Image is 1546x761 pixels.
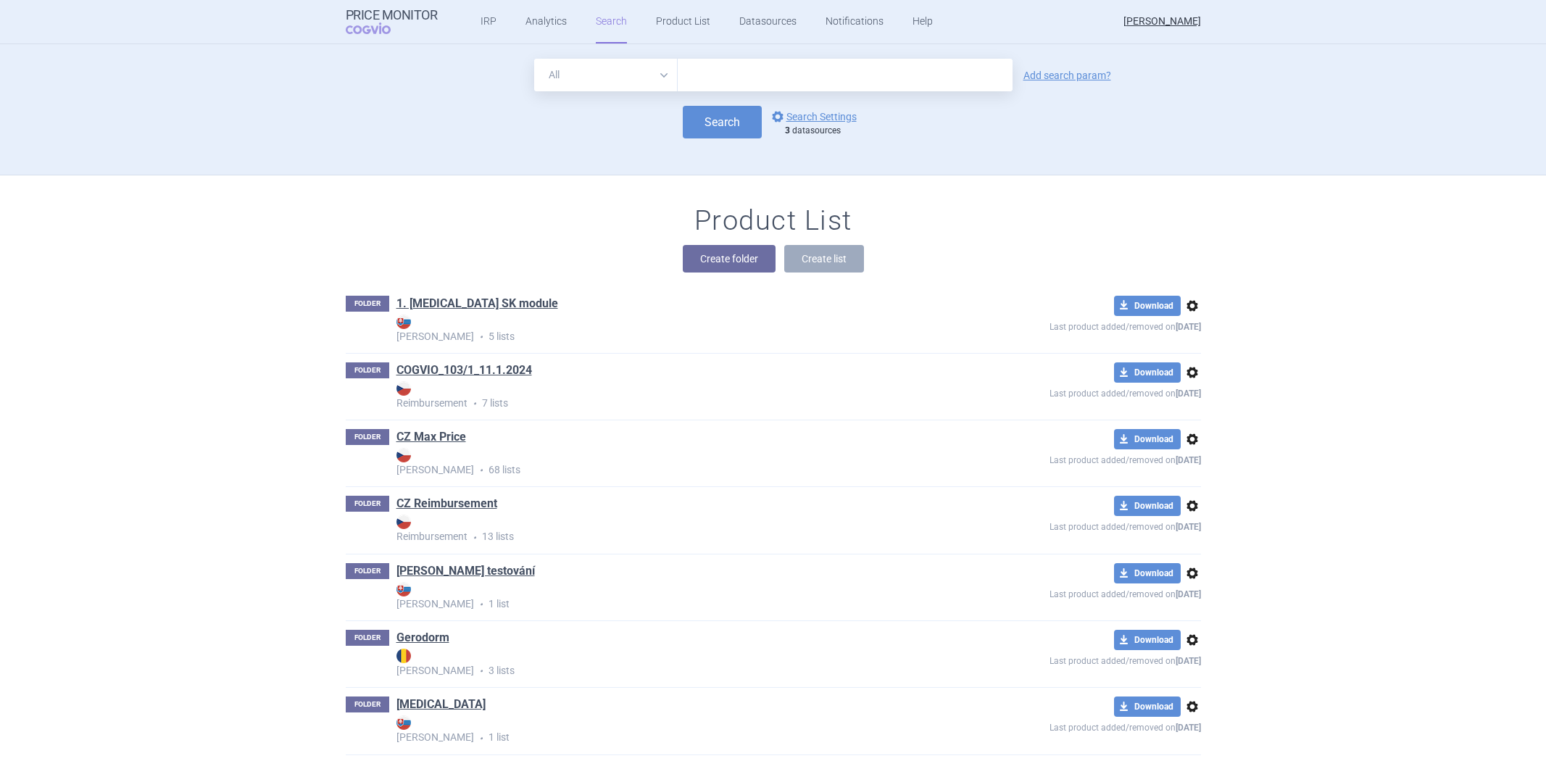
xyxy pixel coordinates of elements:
[396,582,944,612] p: 1 list
[1114,429,1181,449] button: Download
[346,496,389,512] p: FOLDER
[396,448,944,475] strong: [PERSON_NAME]
[396,563,535,579] a: [PERSON_NAME] testování
[396,563,535,582] h1: Eli testování
[396,296,558,315] h1: 1. Humira SK module
[1176,455,1201,465] strong: [DATE]
[1114,630,1181,650] button: Download
[396,381,944,411] p: 7 lists
[346,296,389,312] p: FOLDER
[346,696,389,712] p: FOLDER
[346,8,438,22] strong: Price Monitor
[396,649,411,663] img: RO
[944,583,1201,602] p: Last product added/removed on
[396,381,944,409] strong: Reimbursement
[474,664,489,678] i: •
[396,715,944,745] p: 1 list
[346,8,438,36] a: Price MonitorCOGVIO
[346,362,389,378] p: FOLDER
[683,106,762,138] button: Search
[396,649,944,676] strong: [PERSON_NAME]
[396,630,449,646] a: Gerodorm
[396,715,944,743] strong: [PERSON_NAME]
[769,108,857,125] a: Search Settings
[1114,696,1181,717] button: Download
[785,125,864,137] div: datasources
[474,731,489,746] i: •
[396,496,497,512] a: CZ Reimbursement
[784,245,864,273] button: Create list
[396,429,466,448] h1: CZ Max Price
[396,582,944,610] strong: [PERSON_NAME]
[474,330,489,344] i: •
[785,125,790,136] strong: 3
[396,515,944,542] strong: Reimbursement
[1176,589,1201,599] strong: [DATE]
[467,396,482,411] i: •
[1114,296,1181,316] button: Download
[396,496,497,515] h1: CZ Reimbursement
[396,649,944,678] p: 3 lists
[396,362,532,381] h1: COGVIO_103/1_11.1.2024
[1176,388,1201,399] strong: [DATE]
[1176,322,1201,332] strong: [DATE]
[944,650,1201,668] p: Last product added/removed on
[396,696,486,712] a: [MEDICAL_DATA]
[944,717,1201,735] p: Last product added/removed on
[683,245,776,273] button: Create folder
[1114,563,1181,583] button: Download
[474,597,489,612] i: •
[396,362,532,378] a: COGVIO_103/1_11.1.2024
[1176,656,1201,666] strong: [DATE]
[944,316,1201,334] p: Last product added/removed on
[396,696,486,715] h1: Humira
[396,448,411,462] img: CZ
[396,315,411,329] img: SK
[396,515,944,544] p: 13 lists
[474,463,489,478] i: •
[1114,362,1181,383] button: Download
[396,582,411,596] img: SK
[944,449,1201,467] p: Last product added/removed on
[1176,522,1201,532] strong: [DATE]
[346,22,411,34] span: COGVIO
[396,515,411,529] img: CZ
[396,315,944,342] strong: [PERSON_NAME]
[396,715,411,730] img: SK
[1176,723,1201,733] strong: [DATE]
[944,383,1201,401] p: Last product added/removed on
[467,531,482,545] i: •
[944,516,1201,534] p: Last product added/removed on
[346,563,389,579] p: FOLDER
[396,630,449,649] h1: Gerodorm
[396,381,411,396] img: CZ
[346,630,389,646] p: FOLDER
[396,296,558,312] a: 1. [MEDICAL_DATA] SK module
[396,448,944,478] p: 68 lists
[396,429,466,445] a: CZ Max Price
[1023,70,1111,80] a: Add search param?
[694,204,852,238] h1: Product List
[346,429,389,445] p: FOLDER
[1114,496,1181,516] button: Download
[396,315,944,344] p: 5 lists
